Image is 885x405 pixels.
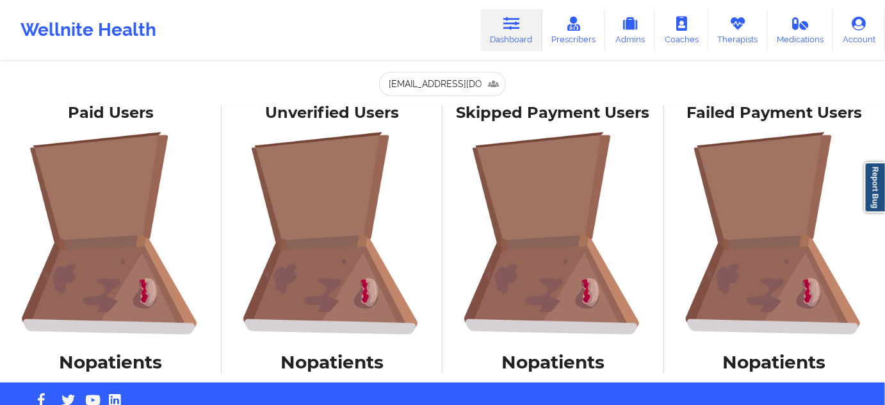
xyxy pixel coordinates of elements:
h1: No patients [231,351,434,374]
a: Medications [768,9,834,51]
a: Prescribers [542,9,606,51]
a: Admins [605,9,655,51]
div: Paid Users [9,103,213,123]
img: foRBiVDZMKwAAAAASUVORK5CYII= [231,131,434,335]
a: Therapists [708,9,768,51]
a: Account [833,9,885,51]
a: Report Bug [865,162,885,213]
div: Unverified Users [231,103,434,123]
div: Failed Payment Users [673,103,877,123]
a: Coaches [655,9,708,51]
h1: No patients [673,351,877,374]
img: foRBiVDZMKwAAAAASUVORK5CYII= [451,131,655,335]
a: Dashboard [481,9,542,51]
h1: No patients [451,351,655,374]
div: Skipped Payment Users [451,103,655,123]
img: foRBiVDZMKwAAAAASUVORK5CYII= [673,131,877,335]
img: foRBiVDZMKwAAAAASUVORK5CYII= [9,131,213,335]
h1: No patients [9,351,213,374]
